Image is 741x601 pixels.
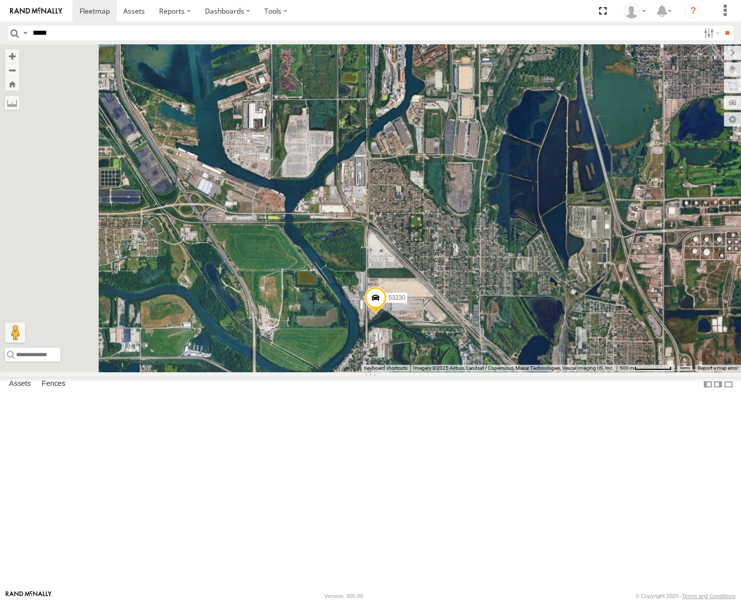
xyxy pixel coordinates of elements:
[5,96,19,110] label: Measure
[4,377,36,391] label: Assets
[685,3,701,19] i: ?
[723,377,733,391] label: Hide Summary Table
[5,322,25,343] button: Drag Pegman onto the map to open Street View
[724,112,741,126] label: Map Settings
[620,4,649,19] div: Miky Transport
[10,8,62,15] img: rand-logo.svg
[37,377,70,391] label: Fences
[6,591,52,601] a: Visit our Website
[389,294,405,301] span: 53230
[680,366,690,370] a: Terms (opens in new tab)
[700,26,721,40] label: Search Filter Options
[635,593,735,599] div: © Copyright 2025 -
[21,26,29,40] label: Search Query
[703,377,713,391] label: Dock Summary Table to the Left
[413,365,614,371] span: Imagery ©2025 Airbus, Landsat / Copernicus, Maxar Technologies, Vexcel Imaging US, Inc.
[5,77,19,91] button: Zoom Home
[364,365,407,372] button: Keyboard shortcuts
[325,593,363,599] div: Version: 306.00
[620,365,634,371] span: 500 m
[617,365,675,372] button: Map Scale: 500 m per 70 pixels
[713,377,723,391] label: Dock Summary Table to the Right
[5,63,19,77] button: Zoom out
[682,593,735,599] a: Terms and Conditions
[5,49,19,63] button: Zoom in
[698,365,738,371] a: Report a map error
